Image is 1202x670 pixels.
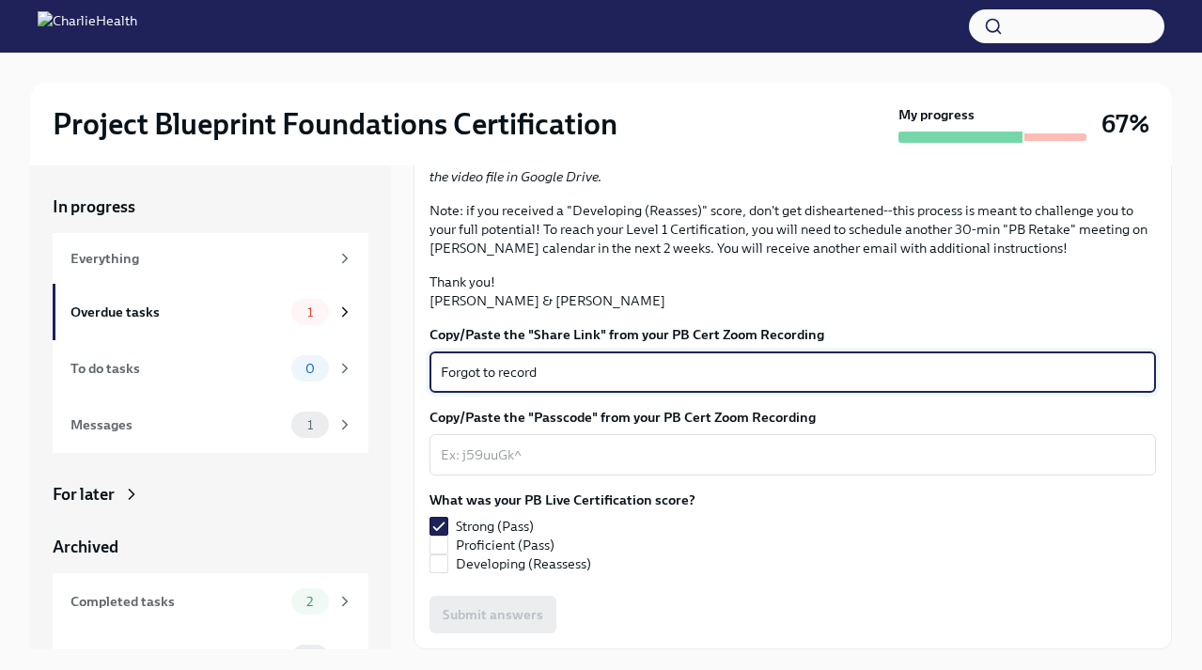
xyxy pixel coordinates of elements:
span: Strong (Pass) [456,517,534,536]
p: Note: if you received a "Developing (Reasses)" score, don't get disheartened--this process is mea... [429,201,1156,257]
div: Messages [70,414,284,435]
strong: My progress [898,105,975,124]
a: Messages1 [53,397,368,453]
a: Archived [53,536,368,558]
label: Copy/Paste the "Share Link" from your PB Cert Zoom Recording [429,325,1156,344]
a: Everything [53,233,368,284]
span: 1 [296,418,324,432]
a: In progress [53,195,368,218]
div: For later [53,483,115,506]
h3: 67% [1101,107,1149,141]
p: Thank you! [PERSON_NAME] & [PERSON_NAME] [429,273,1156,310]
a: To do tasks0 [53,340,368,397]
label: Copy/Paste the "Passcode" from your PB Cert Zoom Recording [429,408,1156,427]
textarea: Forgot to record [441,361,1145,383]
img: CharlieHealth [38,11,137,41]
span: Developing (Reassess) [456,554,591,573]
span: 2 [295,595,324,609]
span: 1 [296,305,324,319]
div: To do tasks [70,358,284,379]
div: Completed tasks [70,591,284,612]
span: 0 [294,362,326,376]
div: Everything [70,248,329,269]
a: Completed tasks2 [53,573,368,630]
h2: Project Blueprint Foundations Certification [53,105,617,143]
a: Overdue tasks1 [53,284,368,340]
div: Overdue tasks [70,302,284,322]
span: Proficient (Pass) [456,536,554,554]
a: For later [53,483,368,506]
label: What was your PB Live Certification score? [429,491,695,509]
div: Messages [70,647,284,668]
